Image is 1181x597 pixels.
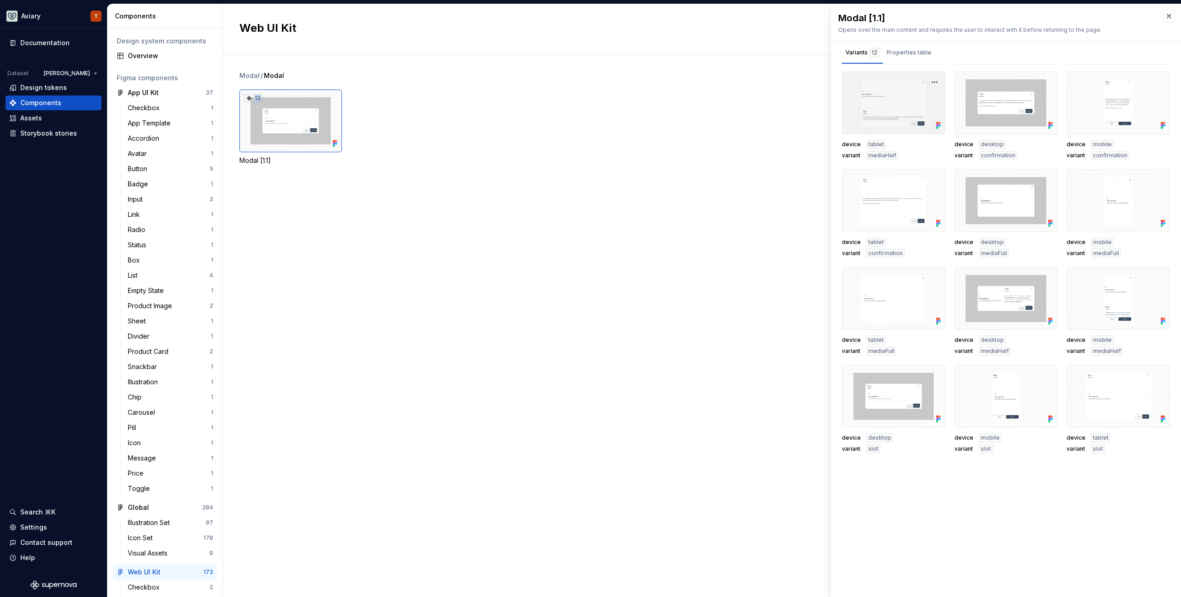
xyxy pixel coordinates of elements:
[124,466,217,481] a: Price1
[209,196,213,203] div: 3
[954,239,973,246] span: device
[1093,347,1121,355] span: mediaHalf
[128,438,144,448] div: Icon
[6,80,101,95] a: Design tokens
[842,250,861,257] span: variant
[203,568,213,576] div: 173
[244,94,262,103] div: 12
[842,239,861,246] span: device
[124,101,217,115] a: Checkbox1
[2,6,105,26] button: AviaryT
[209,584,213,591] div: 2
[124,253,217,268] a: Box1
[124,116,217,131] a: App Template1
[211,119,213,127] div: 1
[128,332,153,341] div: Divider
[124,329,217,344] a: Divider1
[981,250,1007,257] span: mediaFull
[124,298,217,313] a: Product Image2
[1093,434,1109,442] span: tablet
[887,48,931,57] div: Properties table
[21,12,41,21] div: Aviary
[954,336,973,344] span: device
[20,113,42,123] div: Assets
[6,126,101,141] a: Storybook stories
[868,250,903,257] span: confirmation
[981,434,1000,442] span: mobile
[124,268,217,283] a: List4
[206,519,213,526] div: 97
[124,405,217,420] a: Carousel1
[868,239,884,246] span: tablet
[1093,239,1112,246] span: mobile
[115,12,219,21] div: Components
[128,179,152,189] div: Badge
[124,177,217,191] a: Badge1
[868,445,878,453] span: slot
[868,336,884,344] span: tablet
[20,523,47,532] div: Settings
[124,131,217,146] a: Accordion1
[124,375,217,389] a: Illustration1
[239,90,342,165] div: 12Modal [1.1]
[128,51,213,60] div: Overview
[128,195,146,204] div: Input
[981,347,1009,355] span: mediaHalf
[954,141,973,148] span: device
[981,152,1015,159] span: confirmation
[239,71,260,80] div: Modal
[842,434,861,442] span: device
[20,507,55,517] div: Search ⌘K
[954,445,973,453] span: variant
[211,211,213,218] div: 1
[40,67,101,80] button: [PERSON_NAME]
[128,240,150,250] div: Status
[261,71,263,80] span: /
[124,546,217,561] a: Visual Assets9
[128,533,156,543] div: Icon Set
[113,565,217,579] a: Web UI Kit173
[128,469,147,478] div: Price
[128,518,173,527] div: Illustration Set
[846,48,879,57] div: Variants
[128,549,171,558] div: Visual Assets
[6,36,101,50] a: Documentation
[842,347,861,355] span: variant
[211,150,213,157] div: 1
[842,336,861,344] span: device
[124,222,217,237] a: Radio1
[868,347,895,355] span: mediaFull
[117,36,213,46] div: Design system components
[113,500,217,515] a: Global284
[128,103,163,113] div: Checkbox
[211,317,213,325] div: 1
[128,256,143,265] div: Box
[128,134,163,143] div: Accordion
[128,301,176,310] div: Product Image
[124,344,217,359] a: Product Card2
[1093,336,1112,344] span: mobile
[6,535,101,550] button: Contact support
[6,520,101,535] a: Settings
[124,238,217,252] a: Status1
[124,192,217,207] a: Input3
[128,316,149,326] div: Sheet
[124,420,217,435] a: Pill1
[20,538,72,547] div: Contact support
[124,283,217,298] a: Empty State1
[20,553,35,562] div: Help
[868,152,896,159] span: mediaHalf
[264,71,284,80] span: Modal
[838,12,1153,24] div: Modal [1.1]
[1067,445,1086,453] span: variant
[211,439,213,447] div: 1
[128,286,167,295] div: Empty State
[954,250,973,257] span: variant
[124,580,217,595] a: Checkbox2
[211,333,213,340] div: 1
[981,336,1004,344] span: desktop
[211,241,213,249] div: 1
[113,85,217,100] a: App UI Kit37
[128,225,149,234] div: Radio
[1067,152,1086,159] span: variant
